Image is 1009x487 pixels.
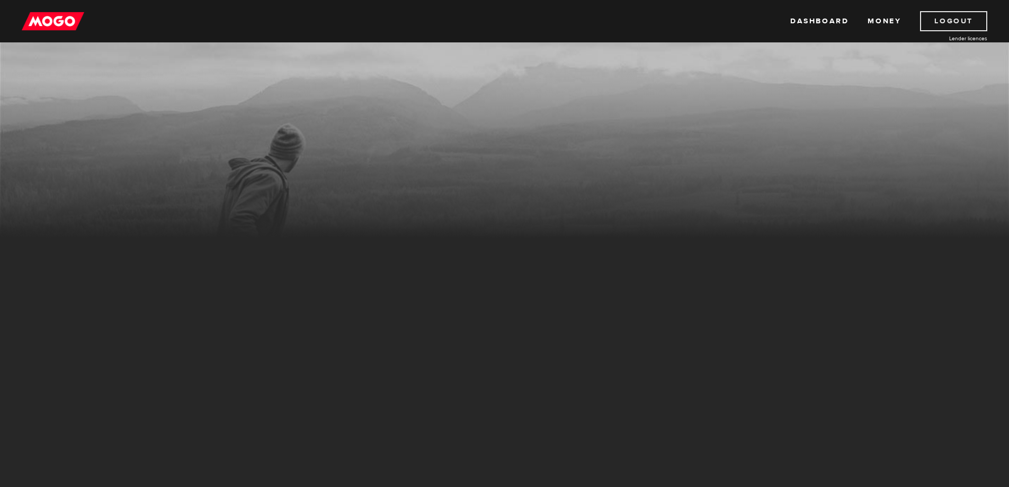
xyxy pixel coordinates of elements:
[790,11,849,31] a: Dashboard
[920,11,987,31] a: Logout
[868,11,901,31] a: Money
[908,34,987,42] a: Lender licences
[965,442,1009,487] iframe: LiveChat chat widget
[22,11,84,31] img: mogo_logo-11ee424be714fa7cbb0f0f49df9e16ec.png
